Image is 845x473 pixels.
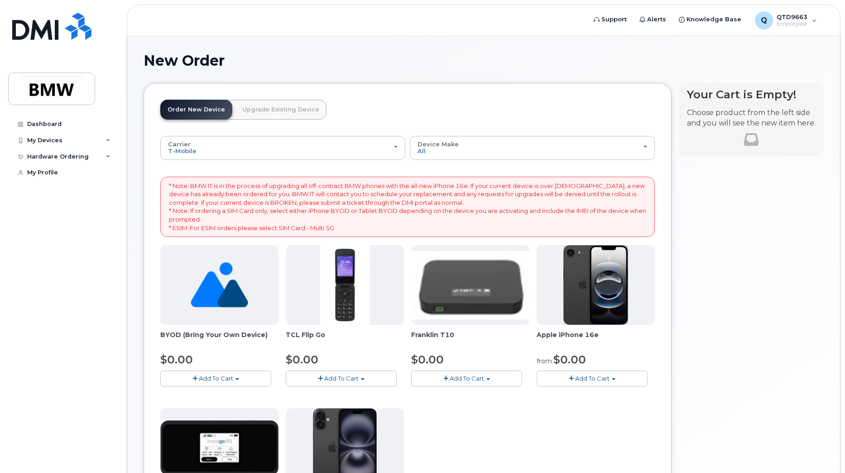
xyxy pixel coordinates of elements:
span: Add To Cart [450,375,484,382]
a: Order New Device [160,100,232,120]
img: no_image_found-2caef05468ed5679b831cfe6fc140e25e0c280774317ffc20a367ab7fd17291e.png [191,245,248,325]
div: Franklin T10 [411,330,529,348]
span: T-Mobile [168,147,197,154]
span: $0.00 [411,353,444,366]
p: Choose product from the left side and you will see the new item here. [687,108,816,129]
span: $0.00 [160,353,193,366]
p: * Note: BMW IT is in the process of upgrading all off-contract BMW phones with the all-new iPhone... [169,182,646,232]
div: Apple iPhone 16e [537,330,655,348]
span: Device Make [418,140,459,148]
button: Add To Cart [537,371,648,386]
img: TCL_FLIP_MODE.jpg [320,245,370,325]
img: iphone16e.png [563,245,629,325]
iframe: Messenger Launcher [806,434,838,466]
small: from [537,357,552,365]
h4: Your Cart is Empty! [687,88,816,101]
button: Add To Cart [286,371,397,386]
button: Add To Cart [160,371,271,386]
img: t10.jpg [411,251,529,319]
span: All [418,147,426,154]
span: $0.00 [553,353,586,366]
a: Upgrade Existing Device [235,100,326,120]
span: Add To Cart [199,375,233,382]
span: $0.00 [286,353,318,366]
button: Add To Cart [411,371,522,386]
span: Carrier [168,140,191,148]
span: Add To Cart [575,375,610,382]
button: Carrier T-Mobile [160,136,405,159]
div: BYOD (Bring Your Own Device) [160,330,278,348]
h1: New Order [144,53,824,68]
span: Add To Cart [324,375,359,382]
button: Device Make All [410,136,655,159]
div: TCL Flip Go [286,330,404,348]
